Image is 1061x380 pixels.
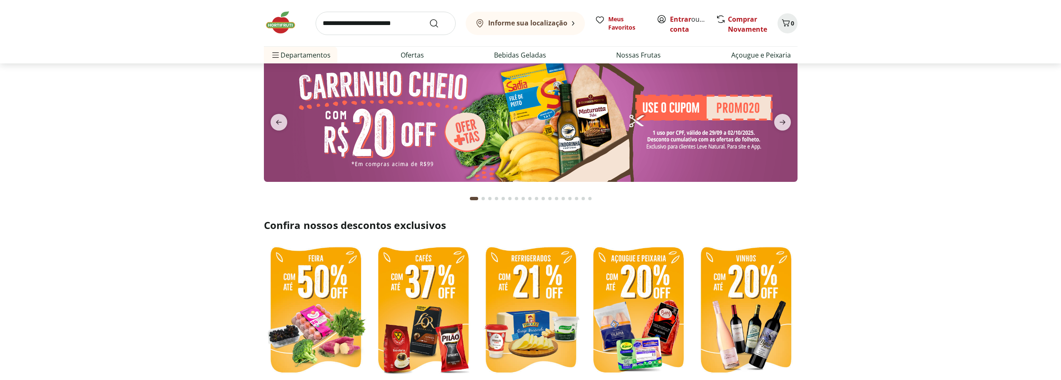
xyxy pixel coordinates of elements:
[616,50,661,60] a: Nossas Frutas
[480,189,487,209] button: Go to page 2 from fs-carousel
[567,189,573,209] button: Go to page 15 from fs-carousel
[513,189,520,209] button: Go to page 7 from fs-carousel
[728,15,767,34] a: Comprar Novamente
[271,45,331,65] span: Departamentos
[264,219,798,232] h2: Confira nossos descontos exclusivos
[316,12,456,35] input: search
[670,14,707,34] span: ou
[488,18,567,28] b: Informe sua localização
[694,242,798,380] img: vinhos
[487,189,493,209] button: Go to page 3 from fs-carousel
[264,114,294,131] button: previous
[479,242,582,380] img: refrigerados
[493,189,500,209] button: Go to page 4 from fs-carousel
[264,10,306,35] img: Hortifruti
[670,15,716,34] a: Criar conta
[466,12,585,35] button: Informe sua localização
[553,189,560,209] button: Go to page 13 from fs-carousel
[540,189,547,209] button: Go to page 11 from fs-carousel
[608,15,647,32] span: Meus Favoritos
[371,242,475,380] img: café
[527,189,533,209] button: Go to page 9 from fs-carousel
[429,18,449,28] button: Submit Search
[520,189,527,209] button: Go to page 8 from fs-carousel
[791,19,794,27] span: 0
[401,50,424,60] a: Ofertas
[271,45,281,65] button: Menu
[494,50,546,60] a: Bebidas Geladas
[547,189,553,209] button: Go to page 12 from fs-carousel
[507,189,513,209] button: Go to page 6 from fs-carousel
[595,15,647,32] a: Meus Favoritos
[587,189,593,209] button: Go to page 18 from fs-carousel
[670,15,691,24] a: Entrar
[778,13,798,33] button: Carrinho
[264,53,798,182] img: cupom
[573,189,580,209] button: Go to page 16 from fs-carousel
[500,189,507,209] button: Go to page 5 from fs-carousel
[468,189,480,209] button: Current page from fs-carousel
[587,242,690,380] img: resfriados
[533,189,540,209] button: Go to page 10 from fs-carousel
[731,50,791,60] a: Açougue e Peixaria
[580,189,587,209] button: Go to page 17 from fs-carousel
[768,114,798,131] button: next
[560,189,567,209] button: Go to page 14 from fs-carousel
[264,242,367,380] img: feira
